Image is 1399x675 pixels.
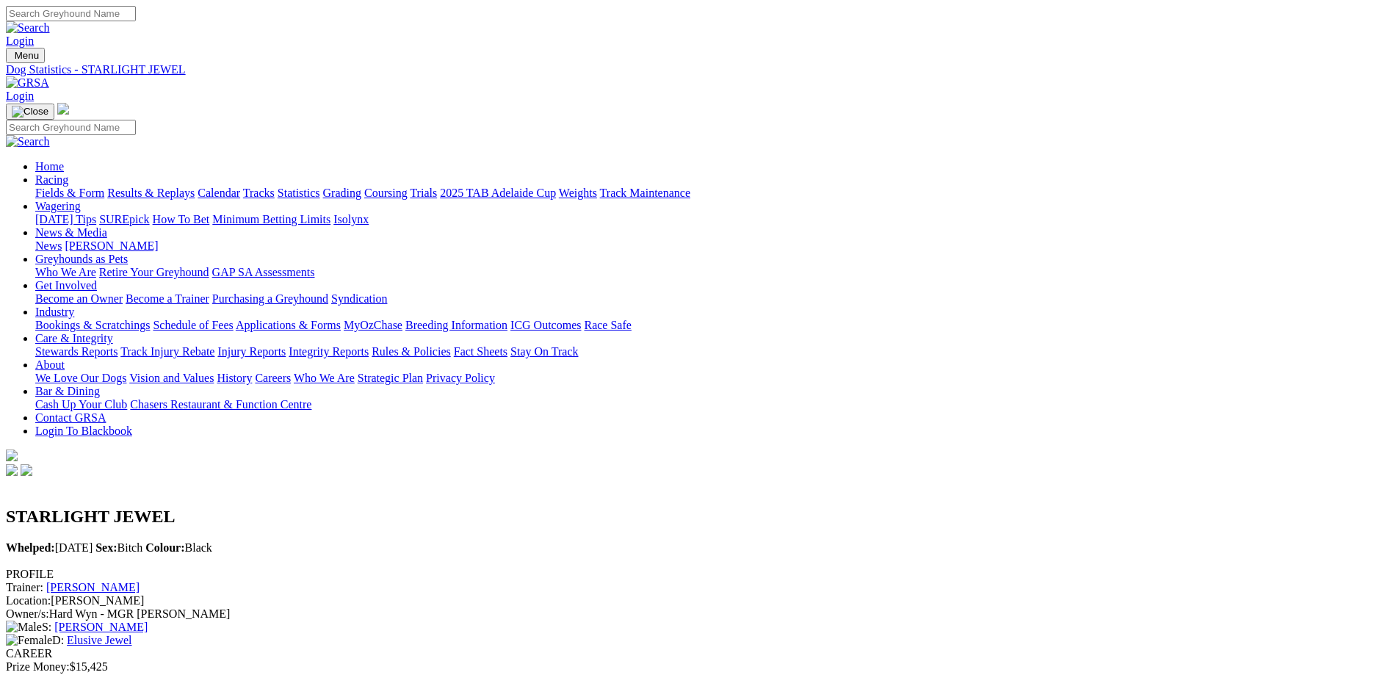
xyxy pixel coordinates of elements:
[212,292,328,305] a: Purchasing a Greyhound
[35,372,126,384] a: We Love Our Dogs
[410,187,437,199] a: Trials
[372,345,451,358] a: Rules & Policies
[35,239,1393,253] div: News & Media
[6,621,51,633] span: S:
[35,372,1393,385] div: About
[6,450,18,461] img: logo-grsa-white.png
[217,372,252,384] a: History
[6,634,64,646] span: D:
[6,660,70,673] span: Prize Money:
[358,372,423,384] a: Strategic Plan
[6,581,43,593] span: Trainer:
[6,541,93,554] span: [DATE]
[145,541,212,554] span: Black
[294,372,355,384] a: Who We Are
[67,634,131,646] a: Elusive Jewel
[35,385,100,397] a: Bar & Dining
[35,173,68,186] a: Racing
[35,239,62,252] a: News
[35,306,74,318] a: Industry
[6,104,54,120] button: Toggle navigation
[278,187,320,199] a: Statistics
[35,187,1393,200] div: Racing
[440,187,556,199] a: 2025 TAB Adelaide Cup
[15,50,39,61] span: Menu
[212,266,315,278] a: GAP SA Assessments
[145,541,184,554] b: Colour:
[6,568,1393,581] div: PROFILE
[107,187,195,199] a: Results & Replays
[600,187,690,199] a: Track Maintenance
[584,319,631,331] a: Race Safe
[35,292,123,305] a: Become an Owner
[35,200,81,212] a: Wagering
[6,35,34,47] a: Login
[35,226,107,239] a: News & Media
[454,345,507,358] a: Fact Sheets
[6,90,34,102] a: Login
[95,541,142,554] span: Bitch
[6,541,55,554] b: Whelped:
[35,345,1393,358] div: Care & Integrity
[35,319,1393,332] div: Industry
[129,372,214,384] a: Vision and Values
[21,464,32,476] img: twitter.svg
[217,345,286,358] a: Injury Reports
[236,319,341,331] a: Applications & Forms
[35,292,1393,306] div: Get Involved
[333,213,369,225] a: Isolynx
[35,266,96,278] a: Who We Are
[6,464,18,476] img: facebook.svg
[35,279,97,292] a: Get Involved
[6,621,42,634] img: Male
[6,634,52,647] img: Female
[120,345,214,358] a: Track Injury Rebate
[198,187,240,199] a: Calendar
[35,398,127,411] a: Cash Up Your Club
[6,660,1393,674] div: $15,425
[6,594,1393,607] div: [PERSON_NAME]
[212,213,330,225] a: Minimum Betting Limits
[344,319,402,331] a: MyOzChase
[46,581,140,593] a: [PERSON_NAME]
[6,76,49,90] img: GRSA
[35,345,118,358] a: Stewards Reports
[35,398,1393,411] div: Bar & Dining
[6,63,1393,76] a: Dog Statistics - STARLIGHT JEWEL
[364,187,408,199] a: Coursing
[6,135,50,148] img: Search
[35,358,65,371] a: About
[255,372,291,384] a: Careers
[6,607,1393,621] div: Hard Wyn - MGR [PERSON_NAME]
[54,621,148,633] a: [PERSON_NAME]
[559,187,597,199] a: Weights
[99,213,149,225] a: SUREpick
[126,292,209,305] a: Become a Trainer
[6,607,49,620] span: Owner/s:
[57,103,69,115] img: logo-grsa-white.png
[6,21,50,35] img: Search
[12,106,48,118] img: Close
[35,266,1393,279] div: Greyhounds as Pets
[426,372,495,384] a: Privacy Policy
[95,541,117,554] b: Sex:
[35,187,104,199] a: Fields & Form
[35,332,113,344] a: Care & Integrity
[35,425,132,437] a: Login To Blackbook
[243,187,275,199] a: Tracks
[289,345,369,358] a: Integrity Reports
[65,239,158,252] a: [PERSON_NAME]
[6,507,1393,527] h2: STARLIGHT JEWEL
[153,319,233,331] a: Schedule of Fees
[153,213,210,225] a: How To Bet
[6,647,1393,660] div: CAREER
[35,160,64,173] a: Home
[130,398,311,411] a: Chasers Restaurant & Function Centre
[35,213,96,225] a: [DATE] Tips
[35,411,106,424] a: Contact GRSA
[331,292,387,305] a: Syndication
[323,187,361,199] a: Grading
[99,266,209,278] a: Retire Your Greyhound
[35,253,128,265] a: Greyhounds as Pets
